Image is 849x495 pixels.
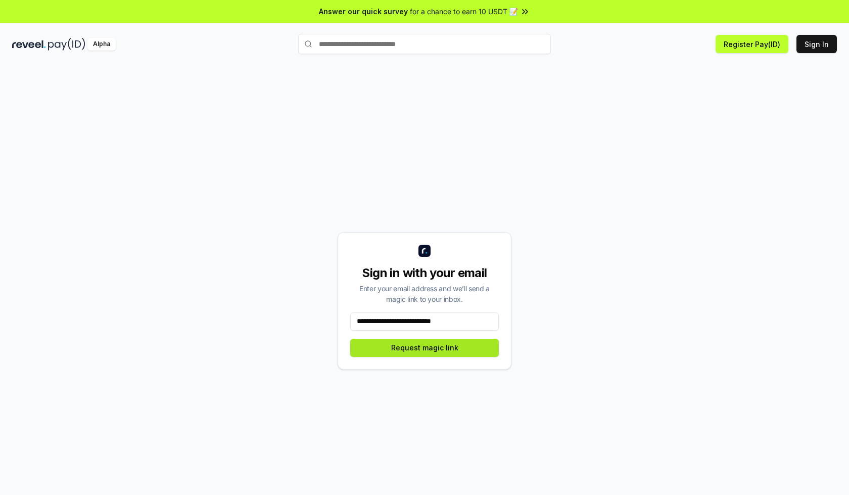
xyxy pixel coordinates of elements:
span: Answer our quick survey [319,6,408,17]
div: Alpha [87,38,116,51]
div: Enter your email address and we’ll send a magic link to your inbox. [350,283,499,304]
span: for a chance to earn 10 USDT 📝 [410,6,518,17]
div: Sign in with your email [350,265,499,281]
button: Request magic link [350,339,499,357]
button: Register Pay(ID) [716,35,788,53]
img: pay_id [48,38,85,51]
img: reveel_dark [12,38,46,51]
button: Sign In [796,35,837,53]
img: logo_small [418,245,431,257]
